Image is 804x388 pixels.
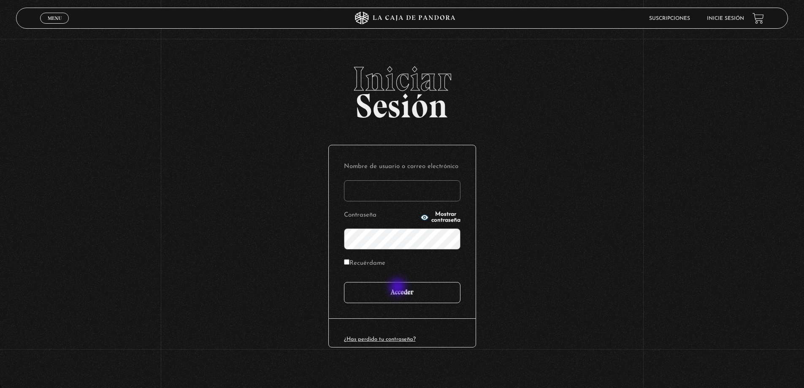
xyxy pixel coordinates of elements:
[753,13,764,24] a: View your shopping cart
[344,282,460,303] input: Acceder
[48,16,62,21] span: Menu
[45,23,65,29] span: Cerrar
[344,259,349,265] input: Recuérdame
[344,336,416,342] a: ¿Has perdido tu contraseña?
[16,62,788,96] span: Iniciar
[431,212,460,223] span: Mostrar contraseña
[649,16,690,21] a: Suscripciones
[344,209,418,222] label: Contraseña
[707,16,744,21] a: Inicie sesión
[16,62,788,116] h2: Sesión
[344,257,385,270] label: Recuérdame
[344,160,460,174] label: Nombre de usuario o correo electrónico
[420,212,460,223] button: Mostrar contraseña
